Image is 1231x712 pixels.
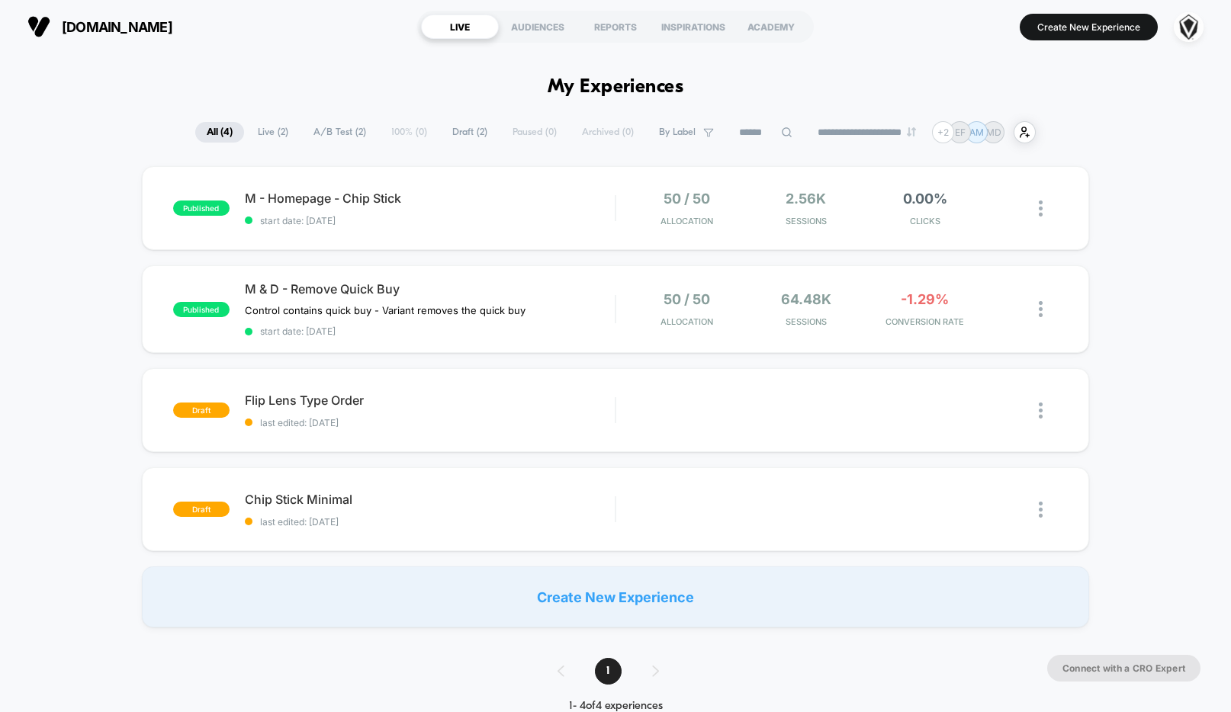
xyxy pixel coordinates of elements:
span: 64.48k [781,291,831,307]
span: last edited: [DATE] [245,417,615,428]
span: Chip Stick Minimal [245,492,615,507]
span: start date: [DATE] [245,326,615,337]
p: EF [955,127,966,138]
span: Sessions [750,316,862,327]
img: close [1039,403,1043,419]
button: ppic [1169,11,1208,43]
span: M - Homepage - Chip Stick [245,191,615,206]
img: Visually logo [27,15,50,38]
img: close [1039,200,1043,216]
span: last edited: [DATE] [245,516,615,528]
div: ACADEMY [732,14,810,39]
div: LIVE [421,14,499,39]
button: Connect with a CRO Expert [1047,655,1200,682]
span: draft [173,502,230,517]
button: [DOMAIN_NAME] [23,14,177,39]
span: 0.00% [903,191,947,207]
div: AUDIENCES [499,14,577,39]
span: start date: [DATE] [245,215,615,226]
span: Sessions [750,216,862,226]
span: Flip Lens Type Order [245,393,615,408]
span: Allocation [660,316,713,327]
img: end [907,127,916,136]
img: ppic [1174,12,1204,42]
span: -1.29% [901,291,949,307]
span: M & D - Remove Quick Buy [245,281,615,297]
span: CLICKS [869,216,981,226]
h1: My Experiences [548,76,684,98]
p: MD [986,127,1001,138]
div: REPORTS [577,14,654,39]
div: Create New Experience [142,566,1090,627]
span: 2.56k [786,191,826,207]
span: draft [173,403,230,418]
span: Live ( 2 ) [246,122,300,143]
img: close [1039,301,1043,317]
div: + 2 [932,121,954,143]
span: published [173,302,230,317]
div: INSPIRATIONS [654,14,732,39]
span: 50 / 50 [664,291,710,307]
span: All ( 4 ) [195,122,244,143]
span: [DOMAIN_NAME] [62,19,172,35]
img: close [1039,502,1043,518]
span: CONVERSION RATE [869,316,981,327]
span: published [173,200,230,216]
button: Create New Experience [1020,14,1158,40]
span: By Label [659,127,696,138]
p: AM [969,127,984,138]
span: 1 [595,658,622,685]
span: Draft ( 2 ) [441,122,499,143]
span: Allocation [660,216,713,226]
span: 50 / 50 [664,191,710,207]
span: A/B Test ( 2 ) [302,122,378,143]
span: Control contains quick buy - Variant removes the quick buy [245,304,526,316]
